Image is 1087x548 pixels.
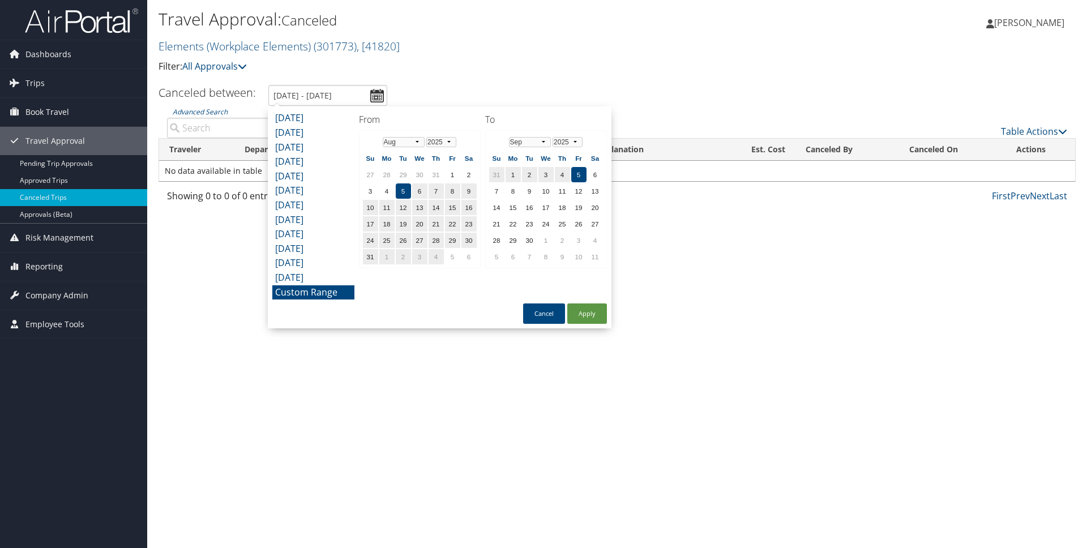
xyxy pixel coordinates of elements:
td: 25 [555,216,570,232]
td: 5 [489,249,504,264]
td: 17 [538,200,554,215]
th: Tu [522,151,537,166]
th: Mo [506,151,521,166]
td: 13 [588,183,603,199]
a: First [992,190,1011,202]
td: 21 [429,216,444,232]
a: Prev [1011,190,1030,202]
th: Fr [445,151,460,166]
a: Next [1030,190,1050,202]
td: 27 [363,167,378,182]
td: 3 [571,233,587,248]
span: ( 301773 ) [314,38,357,54]
th: Canceled By: activate to sort column ascending [795,139,899,161]
td: 9 [461,183,477,199]
td: 12 [571,183,587,199]
td: 7 [429,183,444,199]
td: 30 [412,167,427,182]
td: 27 [412,233,427,248]
td: 25 [379,233,395,248]
td: 29 [445,233,460,248]
td: 2 [522,167,537,182]
td: 15 [506,200,521,215]
td: 16 [461,200,477,215]
td: 31 [363,249,378,264]
td: 15 [445,200,460,215]
td: 4 [588,233,603,248]
td: 14 [489,200,504,215]
th: Canceled On: activate to sort column ascending [899,139,1006,161]
td: 8 [445,183,460,199]
span: Employee Tools [25,310,84,339]
td: 6 [412,183,427,199]
td: 31 [489,167,504,182]
td: 12 [396,200,411,215]
a: Last [1050,190,1067,202]
td: 7 [522,249,537,264]
td: 10 [571,249,587,264]
button: Apply [567,303,607,324]
span: [PERSON_NAME] [994,16,1064,29]
td: 10 [538,183,554,199]
th: Tu [396,151,411,166]
li: [DATE] [272,140,354,155]
h4: From [359,113,481,126]
td: 30 [461,233,477,248]
h1: Travel Approval: [159,7,770,31]
li: [DATE] [272,198,354,213]
th: Departure: activate to sort column ascending [234,139,325,161]
td: 4 [555,167,570,182]
a: Elements (Workplace Elements) [159,38,400,54]
td: 23 [522,216,537,232]
li: [DATE] [272,256,354,271]
img: airportal-logo.png [25,7,138,34]
td: 24 [363,233,378,248]
li: [DATE] [272,213,354,228]
td: 6 [506,249,521,264]
td: 18 [379,216,395,232]
th: We [538,151,554,166]
div: Showing 0 to 0 of 0 entries [167,189,379,208]
td: 16 [522,200,537,215]
td: 9 [555,249,570,264]
td: 2 [555,233,570,248]
th: Su [489,151,504,166]
td: 5 [396,183,411,199]
h4: To [485,113,607,126]
input: Advanced Search [167,118,379,138]
td: 5 [571,167,587,182]
td: 29 [396,167,411,182]
td: 30 [522,233,537,248]
th: Actions [1006,139,1075,161]
td: 6 [588,167,603,182]
td: 29 [506,233,521,248]
td: 3 [538,167,554,182]
th: Details/Explanation [557,139,718,161]
th: Traveler: activate to sort column ascending [159,139,234,161]
td: 1 [538,233,554,248]
li: [DATE] [272,169,354,184]
td: 31 [429,167,444,182]
td: 4 [429,249,444,264]
th: Est. Cost: activate to sort column ascending [719,139,796,161]
li: [DATE] [272,242,354,256]
span: Travel Approval [25,127,85,155]
span: Reporting [25,252,63,281]
td: 1 [379,249,395,264]
td: 4 [379,183,395,199]
td: No data available in table [159,161,1075,181]
td: 11 [555,183,570,199]
td: 26 [571,216,587,232]
th: Mo [379,151,395,166]
li: Custom Range [272,285,354,300]
td: 22 [506,216,521,232]
th: Th [429,151,444,166]
td: 11 [588,249,603,264]
td: 2 [461,167,477,182]
td: 23 [461,216,477,232]
td: 17 [363,216,378,232]
li: [DATE] [272,126,354,140]
th: Sa [461,151,477,166]
li: [DATE] [272,111,354,126]
td: 10 [363,200,378,215]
